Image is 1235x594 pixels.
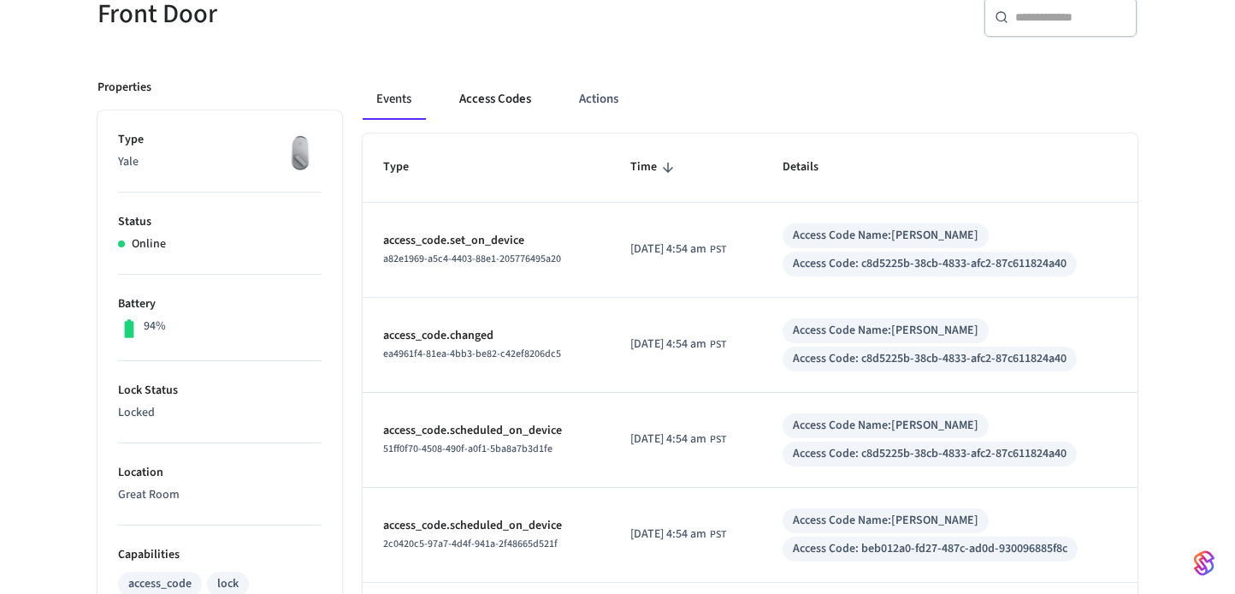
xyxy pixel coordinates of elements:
[97,79,151,97] p: Properties
[118,131,322,149] p: Type
[630,336,726,353] div: Asia/Manila
[118,464,322,482] p: Location
[118,295,322,313] p: Battery
[383,537,558,551] span: 2c0420c5-97a7-4d4f-941a-2f48665d521f
[710,432,726,448] span: PST
[630,431,706,448] span: [DATE] 4:54 am
[144,318,166,336] p: 94%
[710,527,726,543] span: PST
[783,154,841,181] span: Details
[217,575,239,593] div: lock
[118,153,322,171] p: Yale
[793,227,978,245] div: Access Code Name: [PERSON_NAME]
[630,526,726,544] div: Asia/Manila
[118,404,322,422] p: Locked
[793,350,1067,368] div: Access Code: c8d5225b-38cb-4833-afc2-87c611824a40
[630,154,679,181] span: Time
[383,347,561,361] span: ea4961f4-81ea-4bb3-be82-c42ef8206dc5
[793,322,978,340] div: Access Code Name: [PERSON_NAME]
[118,546,322,564] p: Capabilities
[118,486,322,504] p: Great Room
[793,417,978,435] div: Access Code Name: [PERSON_NAME]
[383,442,552,456] span: 51ff0f70-4508-490f-a0f1-5ba8a7b3d1fe
[793,445,1067,463] div: Access Code: c8d5225b-38cb-4833-afc2-87c611824a40
[383,327,589,345] p: access_code.changed
[446,79,545,120] button: Access Codes
[630,241,706,258] span: [DATE] 4:54 am
[793,512,978,530] div: Access Code Name: [PERSON_NAME]
[383,517,589,535] p: access_code.scheduled_on_device
[363,79,1137,120] div: ant example
[383,422,589,440] p: access_code.scheduled_on_device
[710,337,726,353] span: PST
[1194,549,1214,577] img: SeamLogoGradient.69752ec5.svg
[793,255,1067,273] div: Access Code: c8d5225b-38cb-4833-afc2-87c611824a40
[279,131,322,174] img: August Wifi Smart Lock 3rd Gen, Silver, Front
[630,526,706,544] span: [DATE] 4:54 am
[630,431,726,448] div: Asia/Manila
[128,575,192,593] div: access_code
[793,540,1067,558] div: Access Code: beb012a0-fd27-487c-ad0d-930096885f8c
[565,79,632,120] button: Actions
[383,232,589,250] p: access_code.set_on_device
[118,213,322,231] p: Status
[630,336,706,353] span: [DATE] 4:54 am
[383,154,431,181] span: Type
[710,242,726,258] span: PST
[118,382,322,400] p: Lock Status
[383,252,561,266] span: a82e1969-a5c4-4403-88e1-205776495a20
[132,235,166,253] p: Online
[363,79,425,120] button: Events
[630,241,726,258] div: Asia/Manila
